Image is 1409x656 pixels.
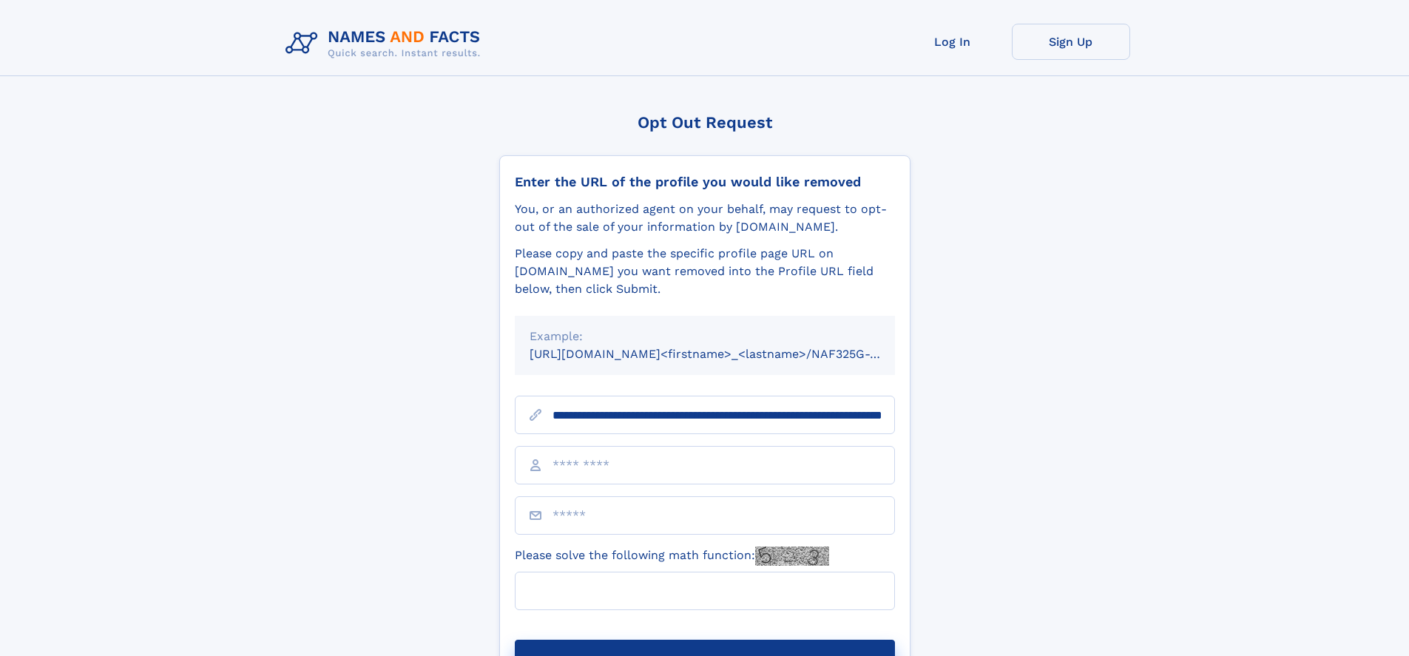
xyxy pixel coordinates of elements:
[1012,24,1130,60] a: Sign Up
[515,547,829,566] label: Please solve the following math function:
[530,328,880,345] div: Example:
[515,245,895,298] div: Please copy and paste the specific profile page URL on [DOMAIN_NAME] you want removed into the Pr...
[499,113,910,132] div: Opt Out Request
[530,347,923,361] small: [URL][DOMAIN_NAME]<firstname>_<lastname>/NAF325G-xxxxxxxx
[515,174,895,190] div: Enter the URL of the profile you would like removed
[515,200,895,236] div: You, or an authorized agent on your behalf, may request to opt-out of the sale of your informatio...
[893,24,1012,60] a: Log In
[280,24,493,64] img: Logo Names and Facts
